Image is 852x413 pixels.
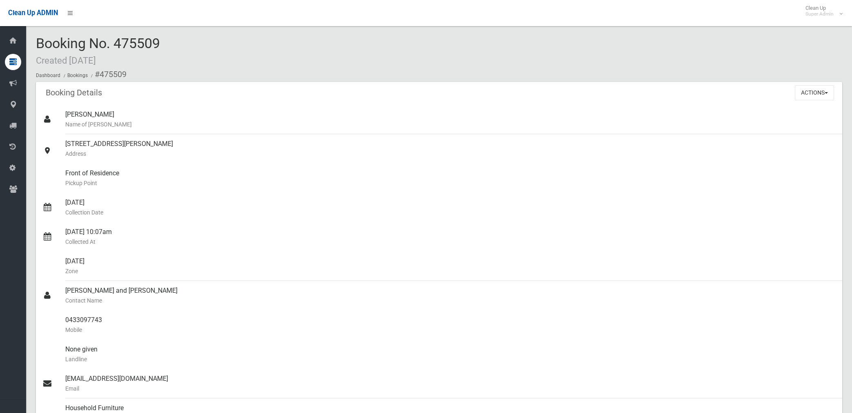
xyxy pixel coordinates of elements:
[65,354,836,364] small: Landline
[36,85,112,101] header: Booking Details
[65,384,836,393] small: Email
[65,119,836,129] small: Name of [PERSON_NAME]
[36,73,60,78] a: Dashboard
[795,85,834,100] button: Actions
[65,310,836,340] div: 0433097743
[65,178,836,188] small: Pickup Point
[805,11,834,17] small: Super Admin
[65,340,836,369] div: None given
[65,222,836,252] div: [DATE] 10:07am
[65,208,836,217] small: Collection Date
[65,237,836,247] small: Collected At
[36,55,96,66] small: Created [DATE]
[8,9,58,17] span: Clean Up ADMIN
[65,266,836,276] small: Zone
[65,134,836,163] div: [STREET_ADDRESS][PERSON_NAME]
[89,67,126,82] li: #475509
[65,149,836,159] small: Address
[65,193,836,222] div: [DATE]
[36,35,160,67] span: Booking No. 475509
[65,296,836,305] small: Contact Name
[65,163,836,193] div: Front of Residence
[801,5,842,17] span: Clean Up
[65,252,836,281] div: [DATE]
[67,73,88,78] a: Bookings
[65,281,836,310] div: [PERSON_NAME] and [PERSON_NAME]
[36,369,842,398] a: [EMAIL_ADDRESS][DOMAIN_NAME]Email
[65,325,836,335] small: Mobile
[65,105,836,134] div: [PERSON_NAME]
[65,369,836,398] div: [EMAIL_ADDRESS][DOMAIN_NAME]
